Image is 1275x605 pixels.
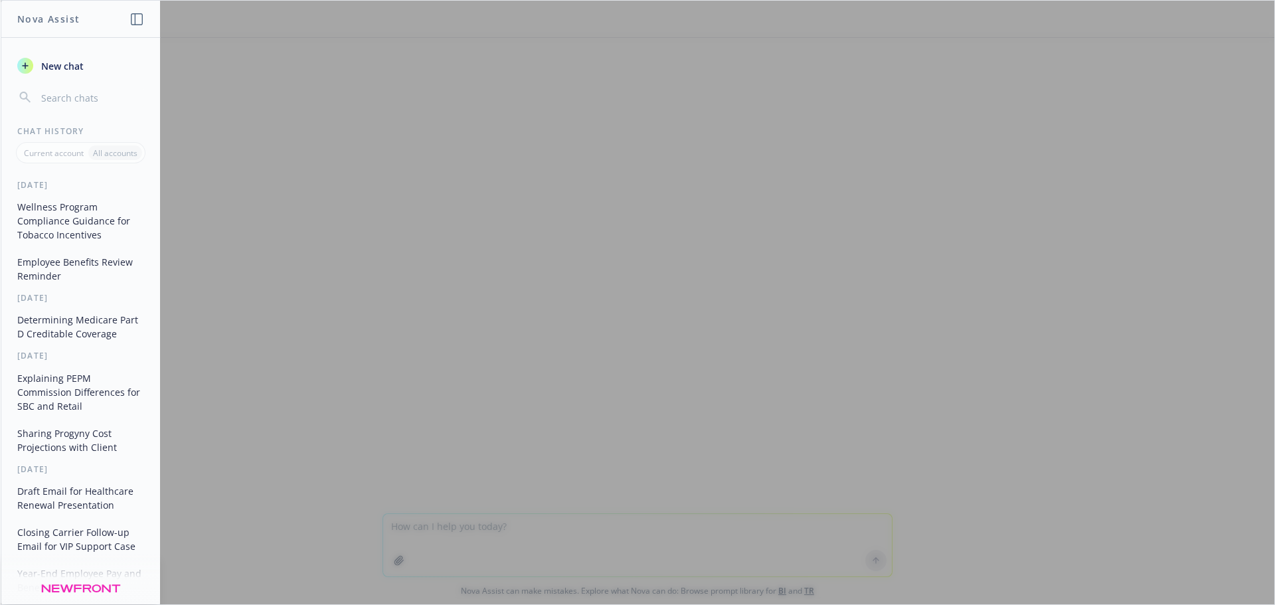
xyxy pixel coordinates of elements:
[1,464,160,475] div: [DATE]
[12,480,149,516] button: Draft Email for Healthcare Renewal Presentation
[1,126,160,137] div: Chat History
[12,422,149,458] button: Sharing Progyny Cost Projections with Client
[12,251,149,287] button: Employee Benefits Review Reminder
[1,179,160,191] div: [DATE]
[17,12,80,26] h1: Nova Assist
[24,147,84,159] p: Current account
[12,367,149,417] button: Explaining PEPM Commission Differences for SBC and Retail
[12,521,149,557] button: Closing Carrier Follow-up Email for VIP Support Case
[12,196,149,246] button: Wellness Program Compliance Guidance for Tobacco Incentives
[12,54,149,78] button: New chat
[39,59,84,73] span: New chat
[12,309,149,345] button: Determining Medicare Part D Creditable Coverage
[12,562,149,598] button: Year-End Employee Pay and Benefits Reminder
[39,88,144,107] input: Search chats
[1,350,160,361] div: [DATE]
[93,147,137,159] p: All accounts
[1,292,160,303] div: [DATE]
